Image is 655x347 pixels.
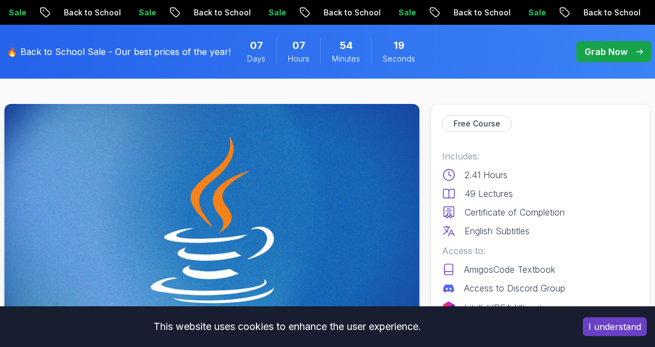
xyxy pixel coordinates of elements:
[442,150,639,163] p: Includes:
[332,53,360,64] span: Minutes
[184,7,259,18] p: Back to School
[465,168,507,181] p: 2.41 Hours
[129,7,165,18] p: Sale
[464,301,547,315] p: IntelliJ IDEA Ultimate
[340,38,353,53] span: 54 Minutes
[585,45,627,58] p: Grab Now
[389,7,424,18] p: Sale
[583,317,647,336] button: Accept cookies
[247,53,265,64] span: Days
[383,53,415,64] span: Seconds
[465,187,513,200] p: 49 Lectures
[8,315,566,339] div: This website uses cookies to enhance the user experience.
[464,282,565,295] p: Access to Discord Group
[259,7,294,18] p: Sale
[465,224,530,238] p: English Subtitles
[442,244,639,257] p: Access to:
[465,206,565,219] p: Certificate of Completion
[314,7,389,18] p: Back to School
[394,38,405,53] span: 19 Seconds
[4,104,419,337] img: java-for-beginners_thumbnail
[574,7,649,18] p: Back to School
[454,118,500,129] p: Free Course
[464,263,555,276] p: AmigosCode Textbook
[7,45,231,58] p: 🔥 Back to School Sale - Our best prices of the year!
[442,301,455,315] img: jetbrains logo
[519,7,554,18] p: Sale
[250,38,263,53] span: 7 Days
[54,7,129,18] p: Back to School
[444,7,519,18] p: Back to School
[292,38,305,53] span: 7 Hours
[288,53,309,64] span: Hours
